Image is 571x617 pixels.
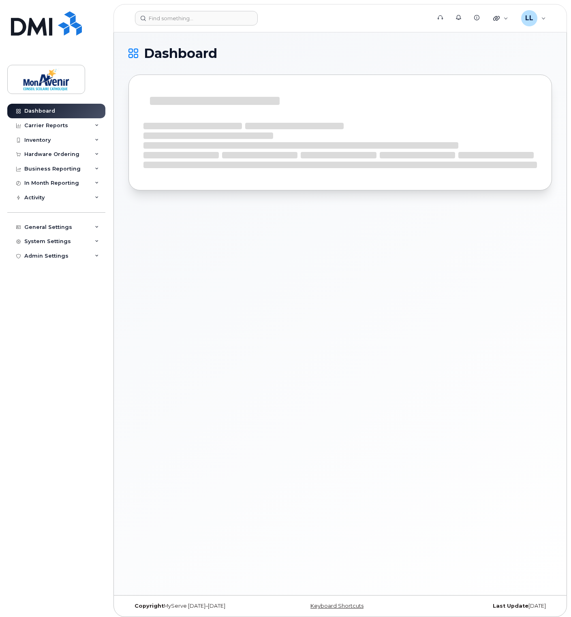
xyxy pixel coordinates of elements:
a: Keyboard Shortcuts [310,603,364,609]
span: Dashboard [144,47,217,60]
strong: Copyright [135,603,164,609]
div: MyServe [DATE]–[DATE] [128,603,269,609]
strong: Last Update [493,603,528,609]
div: [DATE] [411,603,552,609]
